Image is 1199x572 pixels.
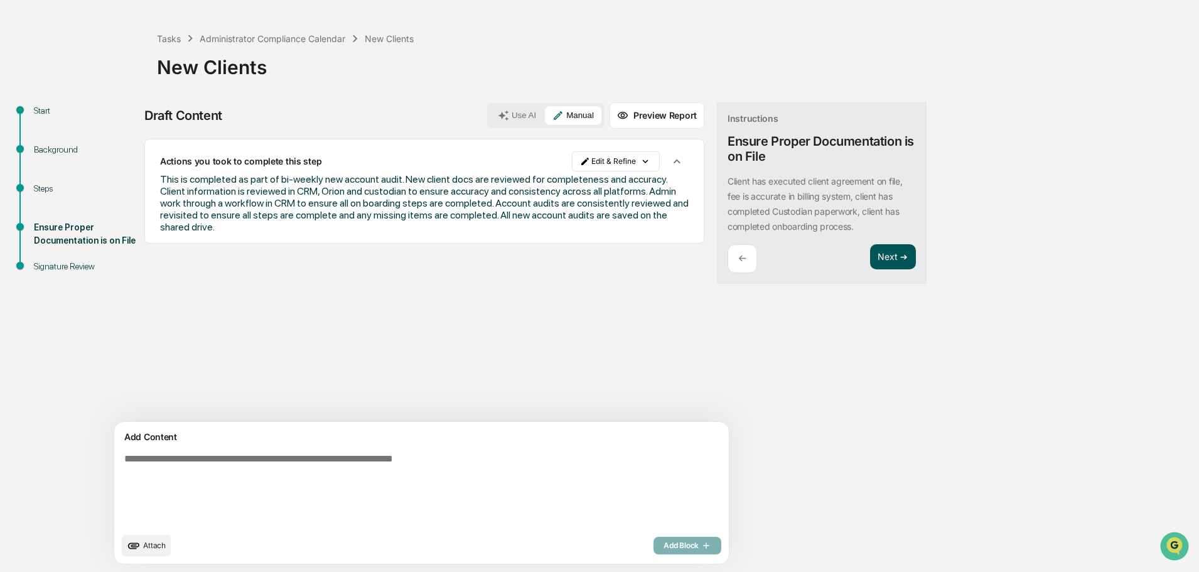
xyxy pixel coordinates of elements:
div: 🗄️ [91,159,101,170]
img: 1746055101610-c473b297-6a78-478c-a979-82029cc54cd1 [13,96,35,119]
p: How can we help? [13,26,229,46]
iframe: Open customer support [1159,531,1193,564]
div: Instructions [728,113,778,124]
div: Steps [34,182,137,195]
a: 🔎Data Lookup [8,177,84,200]
a: 🗄️Attestations [86,153,161,176]
div: New Clients [365,33,414,44]
div: Signature Review [34,260,137,273]
p: Client has executed client agreement on file, fee is accurate in billing system, client has compl... [728,176,902,232]
button: Edit & Refine [572,151,660,171]
div: Add Content [122,429,721,445]
a: 🖐️Preclearance [8,153,86,176]
p: ← [738,252,746,264]
button: Use AI [490,106,544,125]
span: Pylon [125,213,152,222]
button: Preview Report [610,102,704,129]
p: Actions you took to complete this step [160,156,321,166]
div: 🔎 [13,183,23,193]
div: Administrator Compliance Calendar [200,33,345,44]
button: Next ➔ [870,244,916,270]
div: Start [34,104,137,117]
button: Manual [545,106,601,125]
span: Preclearance [25,158,81,171]
span: Attach [143,541,166,550]
div: Draft Content [144,108,222,123]
div: 🖐️ [13,159,23,170]
div: We're available if you need us! [43,109,159,119]
button: Start new chat [213,100,229,115]
div: Tasks [157,33,181,44]
span: Data Lookup [25,182,79,195]
span: Attestations [104,158,156,171]
div: Ensure Proper Documentation is on File [728,134,916,164]
a: Powered byPylon [89,212,152,222]
div: Ensure Proper Documentation is on File [34,221,137,247]
span: This is completed as part of bi-weekly new account audit. New client docs are reviewed for comple... [160,173,689,233]
button: upload document [122,535,171,556]
div: Start new chat [43,96,206,109]
div: New Clients [157,46,1193,78]
div: Background [34,143,137,156]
